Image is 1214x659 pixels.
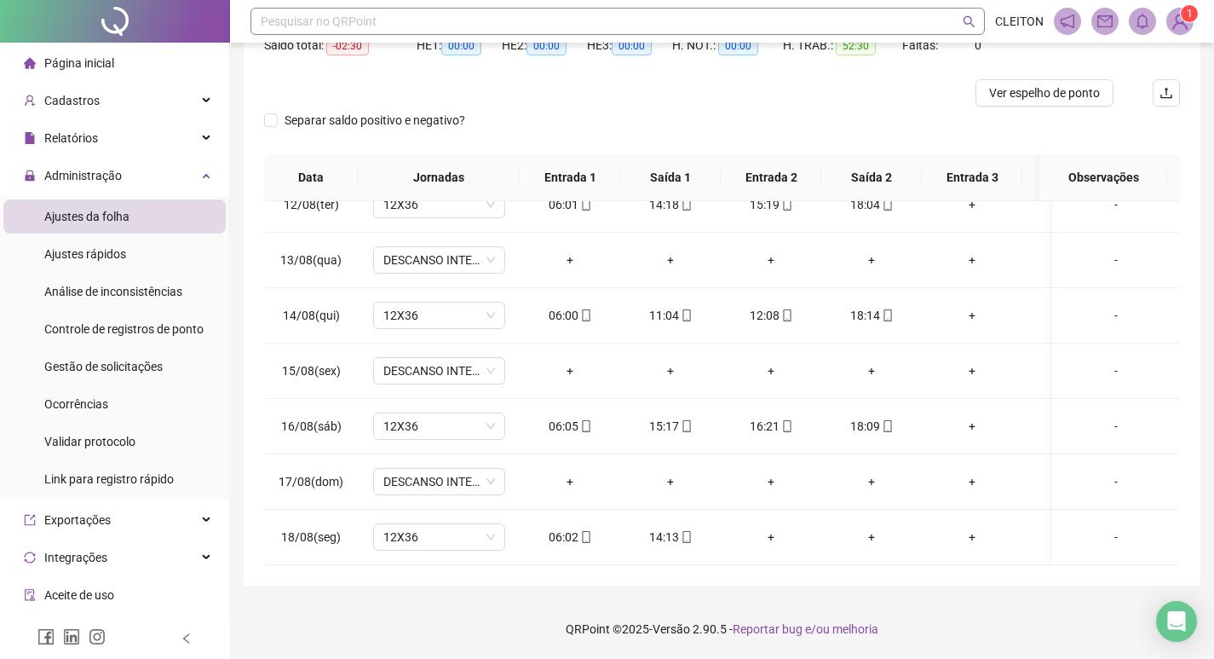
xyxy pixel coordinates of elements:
[383,192,495,217] span: 12X36
[612,37,652,55] span: 00:00
[578,531,592,543] span: mobile
[24,57,36,69] span: home
[44,588,114,602] span: Aceite de uso
[1066,472,1166,491] div: -
[1053,168,1154,187] span: Observações
[63,628,80,645] span: linkedin
[44,131,98,145] span: Relatórios
[1036,361,1109,380] div: +
[526,37,567,55] span: 00:00
[935,528,1009,546] div: +
[1097,14,1113,29] span: mail
[780,199,793,211] span: mobile
[935,361,1009,380] div: +
[1036,251,1109,269] div: +
[634,417,707,436] div: 15:17
[835,472,908,491] div: +
[533,195,607,214] div: 06:01
[679,420,693,432] span: mobile
[279,475,343,488] span: 17/08(dom)
[520,154,620,201] th: Entrada 1
[417,36,502,55] div: HE 1:
[718,37,758,55] span: 00:00
[721,154,821,201] th: Entrada 2
[733,622,878,636] span: Reportar bug e/ou melhoria
[281,419,342,433] span: 16/08(sáb)
[780,420,793,432] span: mobile
[963,15,975,28] span: search
[44,551,107,564] span: Integrações
[24,95,36,107] span: user-add
[383,524,495,550] span: 12X36
[679,309,693,321] span: mobile
[734,306,808,325] div: 12:08
[1156,601,1197,642] div: Open Intercom Messenger
[578,199,592,211] span: mobile
[383,303,495,328] span: 12X36
[935,195,1009,214] div: +
[533,361,607,380] div: +
[44,56,114,70] span: Página inicial
[24,132,36,144] span: file
[44,435,135,448] span: Validar protocolo
[880,309,894,321] span: mobile
[734,251,808,269] div: +
[880,420,894,432] span: mobile
[995,12,1044,31] span: CLEITON
[230,599,1214,659] footer: QRPoint © 2025 - 2.90.5 -
[783,36,902,55] div: H. TRAB.:
[734,361,808,380] div: +
[734,195,808,214] div: 15:19
[24,170,36,182] span: lock
[835,251,908,269] div: +
[578,309,592,321] span: mobile
[1036,472,1109,491] div: +
[383,358,495,384] span: DESCANSO INTER-JORNADA
[653,622,690,636] span: Versão
[284,198,339,211] span: 12/08(ter)
[1159,86,1173,100] span: upload
[44,210,129,223] span: Ajustes da folha
[264,154,358,201] th: Data
[278,111,472,130] span: Separar saldo positivo e negativo?
[1036,417,1109,436] div: +
[533,251,607,269] div: +
[975,79,1113,107] button: Ver espelho de ponto
[283,309,340,322] span: 14/08(qui)
[620,154,721,201] th: Saída 1
[383,469,495,494] span: DESCANSO INTER-JORNADA
[24,514,36,526] span: export
[1066,361,1166,380] div: -
[1187,8,1193,20] span: 1
[1066,195,1166,214] div: -
[634,472,707,491] div: +
[935,251,1009,269] div: +
[1036,195,1109,214] div: +
[1066,251,1166,269] div: -
[835,306,908,325] div: 18:14
[672,36,783,55] div: H. NOT.:
[441,37,481,55] span: 00:00
[935,472,1009,491] div: +
[280,253,342,267] span: 13/08(qua)
[835,417,908,436] div: 18:09
[835,195,908,214] div: 18:04
[634,306,707,325] div: 11:04
[44,472,174,486] span: Link para registro rápido
[1167,9,1193,34] img: 93516
[24,589,36,601] span: audit
[89,628,106,645] span: instagram
[835,361,908,380] div: +
[1036,528,1109,546] div: +
[821,154,922,201] th: Saída 2
[634,251,707,269] div: +
[587,36,672,55] div: HE 3:
[634,195,707,214] div: 14:18
[44,360,163,373] span: Gestão de solicitações
[935,306,1009,325] div: +
[835,528,908,546] div: +
[1022,154,1123,201] th: Saída 3
[44,247,126,261] span: Ajustes rápidos
[1036,306,1109,325] div: +
[282,364,341,378] span: 15/08(sex)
